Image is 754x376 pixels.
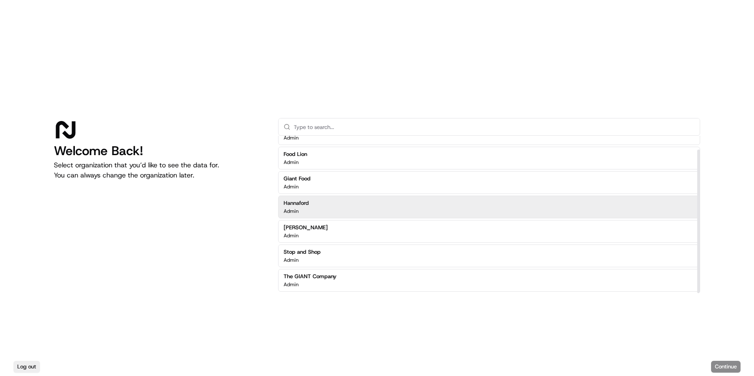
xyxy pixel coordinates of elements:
h2: Stop and Shop [284,248,321,256]
h2: The GIANT Company [284,273,337,280]
p: Admin [284,208,299,215]
h1: Welcome Back! [54,143,265,158]
h2: Hannaford [284,199,309,207]
h2: Giant Food [284,175,311,183]
p: Admin [284,134,299,141]
p: Admin [284,257,299,263]
p: Admin [284,281,299,288]
button: Log out [13,361,40,373]
p: Admin [284,159,299,166]
input: Type to search... [294,118,695,135]
p: Admin [284,183,299,190]
p: Admin [284,232,299,239]
div: Suggestions [278,121,700,293]
h2: [PERSON_NAME] [284,224,328,231]
h2: Food Lion [284,150,307,158]
p: Select organization that you’d like to see the data for. You can always change the organization l... [54,160,265,180]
